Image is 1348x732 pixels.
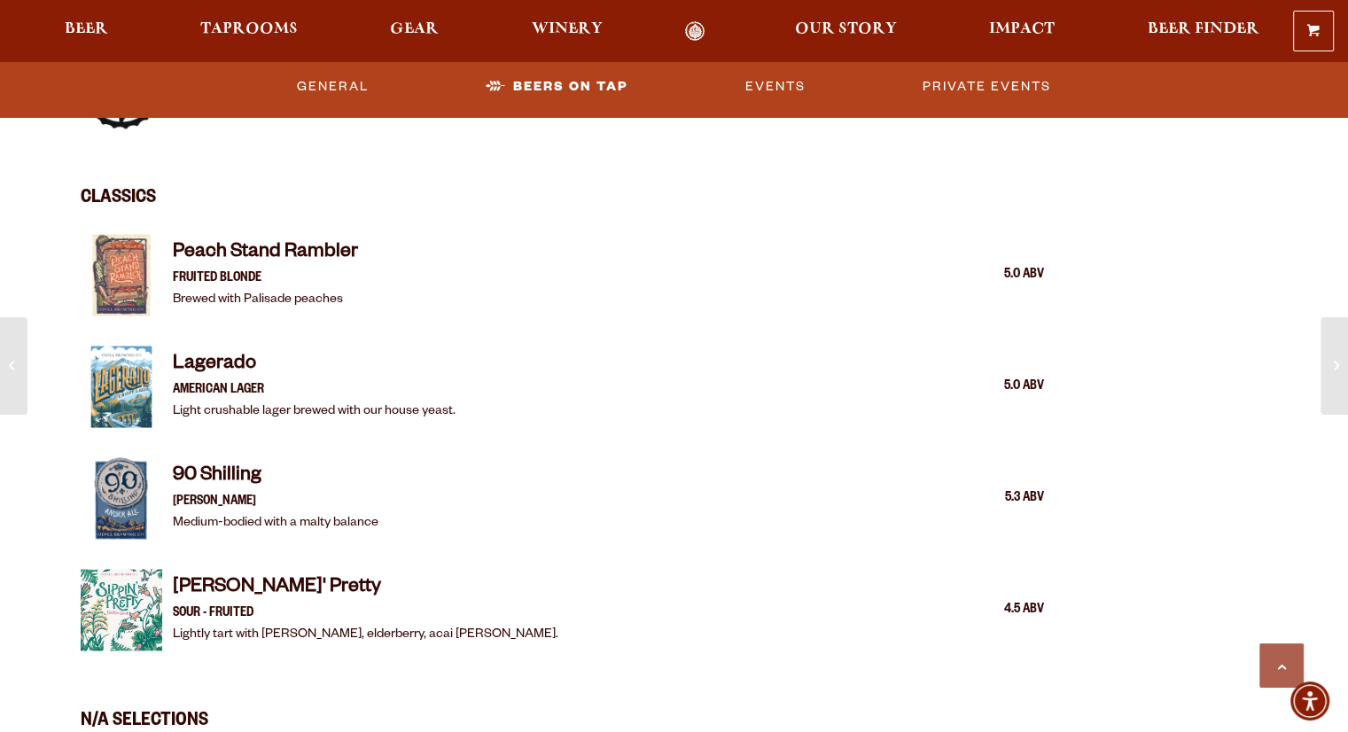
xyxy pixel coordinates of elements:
[1147,22,1258,36] span: Beer Finder
[173,491,378,512] p: [PERSON_NAME]
[81,148,1045,214] h3: Classics
[81,234,162,315] img: Item Thumbnail
[955,487,1044,510] div: 5.3 ABV
[532,22,603,36] span: Winery
[955,375,1044,398] div: 5.0 ABV
[955,263,1044,286] div: 5.0 ABV
[989,22,1055,36] span: Impact
[173,268,358,289] p: Fruited Blonde
[81,457,162,539] img: Item Thumbnail
[916,66,1058,107] a: Private Events
[81,346,162,427] img: Item Thumbnail
[1259,643,1304,688] a: Scroll to top
[53,21,120,42] a: Beer
[189,21,309,42] a: Taprooms
[955,598,1044,621] div: 4.5 ABV
[173,239,358,268] h4: Peach Stand Rambler
[1290,681,1329,720] div: Accessibility Menu
[479,66,635,107] a: Beers on Tap
[378,21,450,42] a: Gear
[173,603,558,624] p: Sour - Fruited
[173,289,358,310] p: Brewed with Palisade peaches
[173,401,456,422] p: Light crushable lager brewed with our house yeast.
[173,624,558,645] p: Lightly tart with [PERSON_NAME], elderberry, acai [PERSON_NAME].
[81,569,162,650] img: Item Thumbnail
[978,21,1066,42] a: Impact
[795,22,897,36] span: Our Story
[173,463,378,491] h4: 90 Shilling
[200,22,298,36] span: Taprooms
[173,379,456,401] p: American Lager
[173,351,456,379] h4: Lagerado
[1135,21,1270,42] a: Beer Finder
[662,21,729,42] a: Odell Home
[173,574,558,603] h4: [PERSON_NAME]' Pretty
[783,21,908,42] a: Our Story
[520,21,614,42] a: Winery
[173,512,378,533] p: Medium-bodied with a malty balance
[390,22,439,36] span: Gear
[290,66,376,107] a: General
[65,22,108,36] span: Beer
[738,66,813,107] a: Events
